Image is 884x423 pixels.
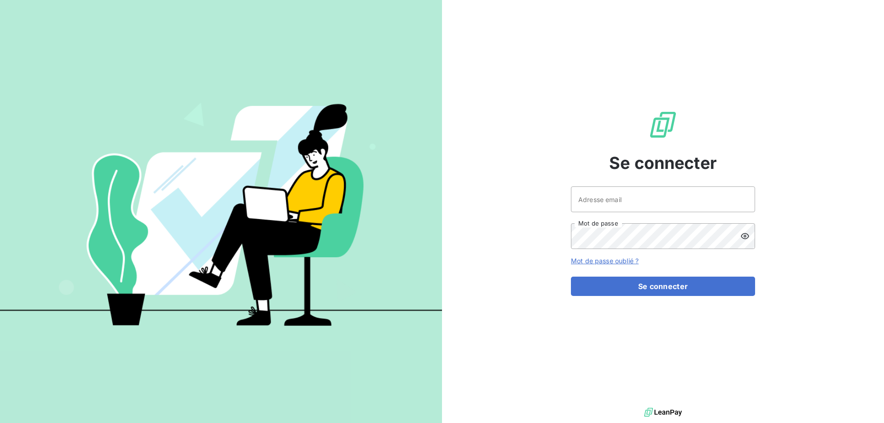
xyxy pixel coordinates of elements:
[609,151,717,175] span: Se connecter
[648,110,678,139] img: Logo LeanPay
[571,277,755,296] button: Se connecter
[571,257,639,265] a: Mot de passe oublié ?
[644,406,682,419] img: logo
[571,186,755,212] input: placeholder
